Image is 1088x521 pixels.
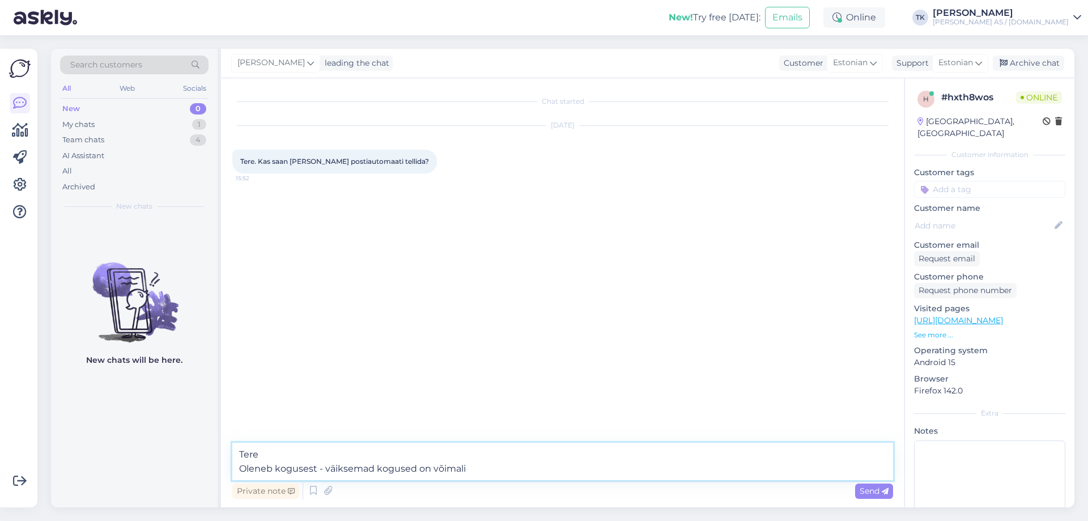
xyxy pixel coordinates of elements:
[914,385,1065,397] p: Firefox 142.0
[938,57,973,69] span: Estonian
[915,219,1052,232] input: Add name
[190,103,206,115] div: 0
[62,166,72,177] div: All
[86,354,182,366] p: New chats will be here.
[117,81,137,96] div: Web
[181,81,209,96] div: Socials
[232,120,893,130] div: [DATE]
[232,484,299,499] div: Private note
[237,57,305,69] span: [PERSON_NAME]
[914,345,1065,357] p: Operating system
[914,239,1065,251] p: Customer email
[914,251,980,266] div: Request email
[232,443,893,480] textarea: Tere Oleneb kogusest - väiksemad kogused on võimal
[914,202,1065,214] p: Customer name
[9,58,31,79] img: Askly Logo
[62,119,95,130] div: My chats
[914,408,1065,418] div: Extra
[914,425,1065,437] p: Notes
[993,56,1064,71] div: Archive chat
[914,283,1017,298] div: Request phone number
[941,91,1016,104] div: # hxth8wos
[779,57,823,69] div: Customer
[70,59,142,71] span: Search customers
[62,150,104,162] div: AI Assistant
[116,201,152,211] span: New chats
[933,18,1069,27] div: [PERSON_NAME] AS / [DOMAIN_NAME]
[823,7,885,28] div: Online
[62,181,95,193] div: Archived
[60,81,73,96] div: All
[923,95,929,103] span: h
[240,157,429,166] span: Tere. Kas saan [PERSON_NAME] postiautomaati tellida?
[765,7,810,28] button: Emails
[914,373,1065,385] p: Browser
[914,315,1003,325] a: [URL][DOMAIN_NAME]
[933,9,1069,18] div: [PERSON_NAME]
[914,357,1065,368] p: Android 15
[914,181,1065,198] input: Add a tag
[51,242,218,344] img: No chats
[192,119,206,130] div: 1
[1016,91,1062,104] span: Online
[669,12,693,23] b: New!
[914,271,1065,283] p: Customer phone
[892,57,929,69] div: Support
[62,103,80,115] div: New
[190,134,206,146] div: 4
[912,10,928,26] div: TK
[833,57,868,69] span: Estonian
[914,150,1065,160] div: Customer information
[933,9,1081,27] a: [PERSON_NAME][PERSON_NAME] AS / [DOMAIN_NAME]
[914,167,1065,179] p: Customer tags
[232,96,893,107] div: Chat started
[669,11,760,24] div: Try free [DATE]:
[236,174,278,183] span: 15:52
[917,116,1043,139] div: [GEOGRAPHIC_DATA], [GEOGRAPHIC_DATA]
[320,57,389,69] div: leading the chat
[860,486,889,496] span: Send
[914,330,1065,340] p: See more ...
[62,134,104,146] div: Team chats
[914,303,1065,315] p: Visited pages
